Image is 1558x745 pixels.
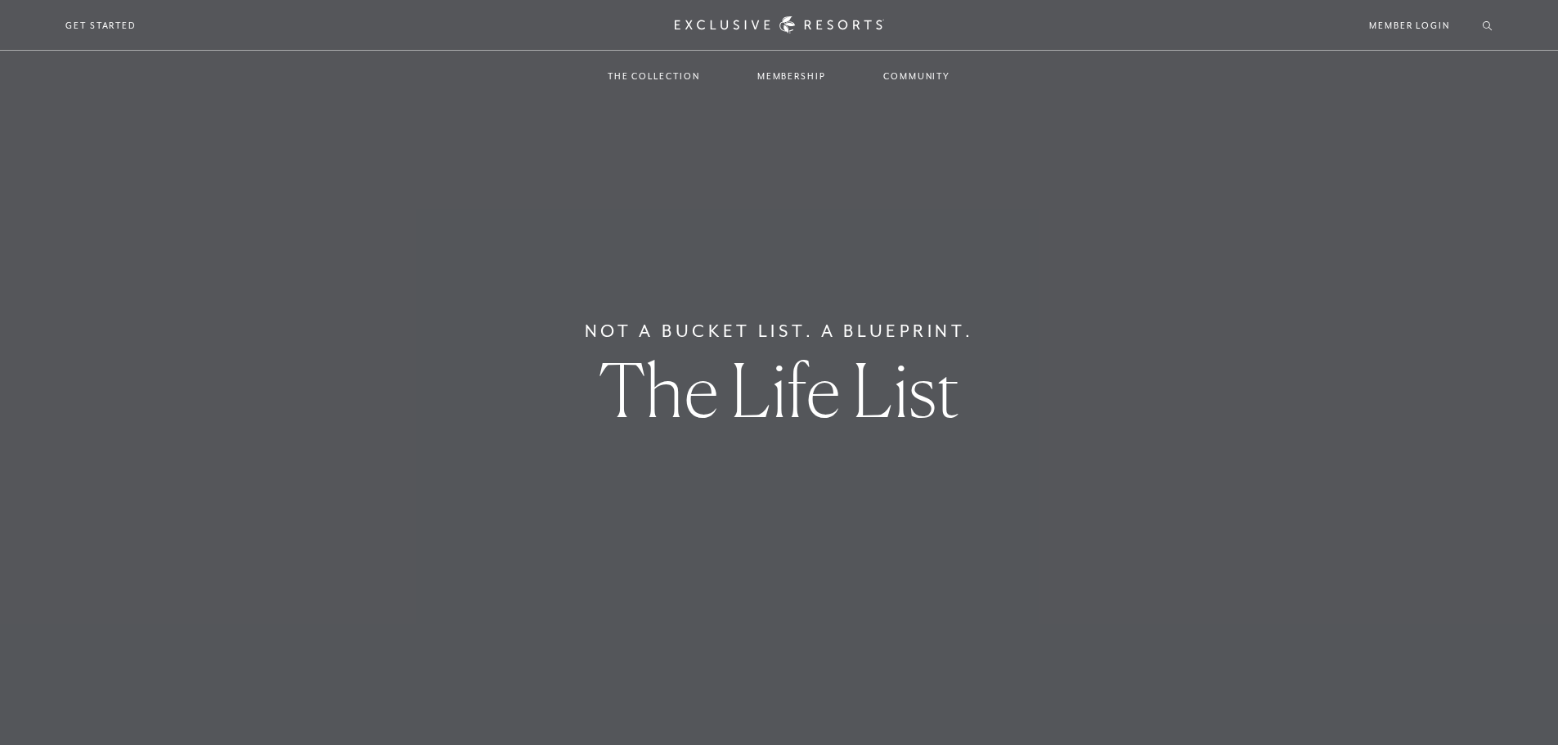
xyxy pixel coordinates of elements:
a: Membership [741,52,842,100]
h6: Not a bucket list. A blueprint. [585,318,974,344]
a: The Collection [591,52,716,100]
a: Community [867,52,967,100]
a: Member Login [1369,18,1450,33]
a: Get Started [65,18,137,33]
h1: The Life List [599,353,960,427]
